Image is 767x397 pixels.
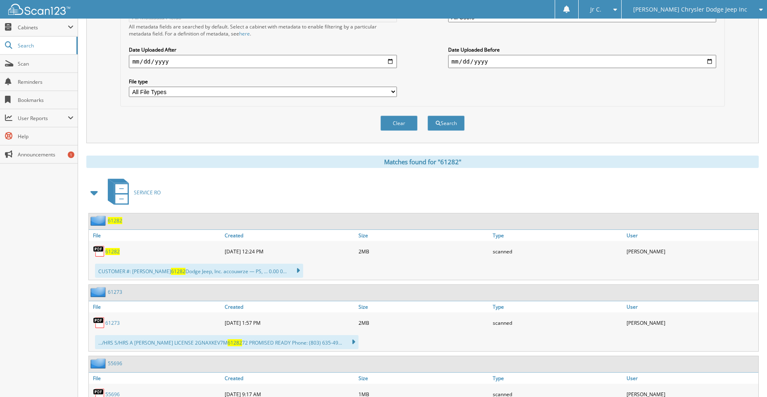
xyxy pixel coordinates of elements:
a: Size [356,301,490,312]
div: .../HRS S/HRS A [PERSON_NAME] LICENSE 2GNAXKEV7M 72 PROMISED READY Phone: (803) 635-49... [95,335,359,349]
a: Type [491,230,625,241]
img: scan123-logo-white.svg [8,4,70,15]
a: 61273 [108,288,122,295]
div: [DATE] 12:24 PM [223,243,356,260]
div: CUSTOMER #: [PERSON_NAME] Dodge Jeep, Inc. accouwrze — PS, ... 0.00 0... [95,264,303,278]
a: 61282 [105,248,120,255]
div: scanned [491,243,625,260]
div: 1 [68,151,74,158]
span: Cabinets [18,24,68,31]
span: Jr C. [590,7,601,12]
span: SERVICE RO [134,189,161,196]
a: Created [223,230,356,241]
div: Matches found for "61282" [86,156,759,168]
a: 61273 [105,319,120,326]
a: Created [223,301,356,312]
a: 55696 [108,360,122,367]
a: File [89,301,223,312]
iframe: Chat Widget [726,357,767,397]
div: [PERSON_NAME] [625,314,758,331]
a: Size [356,373,490,384]
a: File [89,373,223,384]
span: Scan [18,60,74,67]
div: scanned [491,314,625,331]
span: 61282 [171,268,185,275]
span: Help [18,133,74,140]
span: User Reports [18,115,68,122]
a: User [625,301,758,312]
img: folder2.png [90,358,108,369]
input: end [448,55,716,68]
a: User [625,373,758,384]
img: PDF.png [93,317,105,329]
div: All metadata fields are searched by default. Select a cabinet with metadata to enable filtering b... [129,23,397,37]
div: 2MB [356,314,490,331]
img: PDF.png [93,245,105,258]
a: Type [491,301,625,312]
span: Bookmarks [18,97,74,104]
a: Size [356,230,490,241]
a: User [625,230,758,241]
span: Search [18,42,72,49]
button: Search [427,116,465,131]
a: SERVICE RO [103,176,161,209]
label: Date Uploaded Before [448,46,716,53]
span: Announcements [18,151,74,158]
div: [DATE] 1:57 PM [223,314,356,331]
button: Clear [380,116,418,131]
span: Reminders [18,78,74,85]
input: start [129,55,397,68]
a: here [239,30,250,37]
img: folder2.png [90,215,108,226]
img: folder2.png [90,287,108,297]
div: [PERSON_NAME] [625,243,758,260]
a: Created [223,373,356,384]
a: Type [491,373,625,384]
a: File [89,230,223,241]
span: 61282 [228,339,242,346]
a: 61282 [108,217,122,224]
label: Date Uploaded After [129,46,397,53]
span: [PERSON_NAME] Chrysler Dodge Jeep Inc [633,7,747,12]
label: File type [129,78,397,85]
div: 2MB [356,243,490,260]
